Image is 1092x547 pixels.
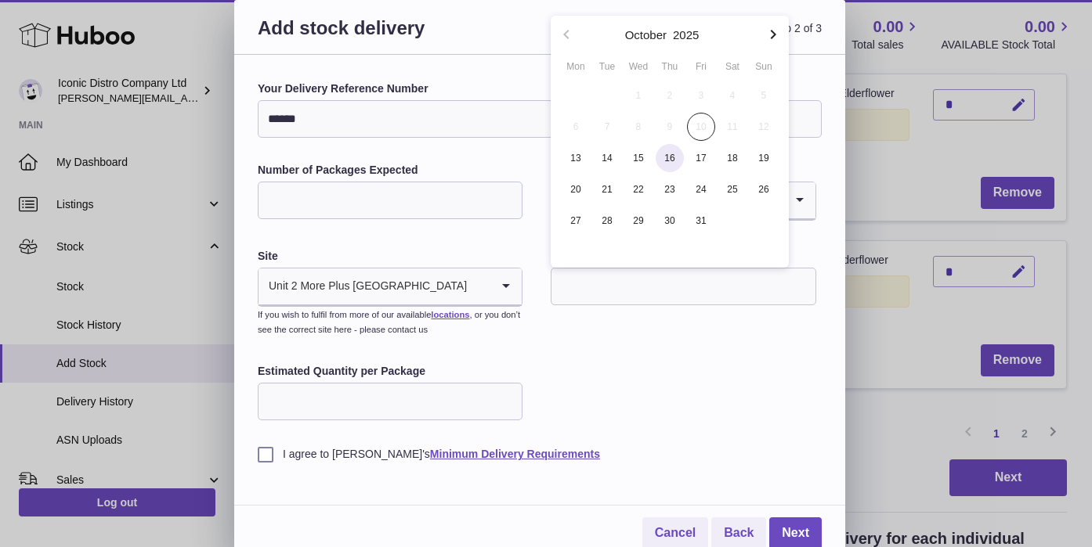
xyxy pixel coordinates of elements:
div: Sun [748,59,779,74]
span: 22 [624,175,653,203]
span: 18 [718,144,747,172]
span: 25 [718,175,747,203]
span: 26 [750,175,778,203]
button: 18 [717,142,748,174]
span: 30 [656,207,684,235]
label: Your Delivery Reference Number [258,81,822,96]
span: 31 [687,207,715,235]
button: 12 [748,111,779,142]
button: 25 [717,174,748,205]
button: 1 [623,80,654,111]
button: 10 [685,111,717,142]
label: Site [258,249,522,264]
button: 8 [623,111,654,142]
label: Estimated Quantity per Package [258,364,522,379]
button: 27 [560,205,591,236]
div: Search for option [259,268,522,306]
button: 22 [623,174,654,205]
button: 3 [685,80,717,111]
input: Search for option [468,268,490,304]
span: 13 [562,144,590,172]
div: Wed [623,59,654,74]
div: Thu [654,59,685,74]
span: 9 [656,113,684,141]
span: 11 [718,113,747,141]
button: October [625,29,667,41]
span: Unit 2 More Plus [GEOGRAPHIC_DATA] [259,268,468,304]
span: 28 [593,207,621,235]
button: 24 [685,174,717,205]
button: 14 [591,142,623,174]
span: 1 [624,81,653,110]
span: 23 [656,175,684,203]
span: 27 [562,207,590,235]
label: Number of Packages Expected [258,163,522,178]
button: 7 [591,111,623,142]
button: 31 [685,205,717,236]
span: 17 [687,144,715,172]
button: 2 [654,80,685,111]
label: I agree to [PERSON_NAME]'s [258,447,822,462]
div: Tue [591,59,623,74]
button: 15 [623,142,654,174]
span: 4 [718,81,747,110]
span: 20 [562,175,590,203]
button: 28 [591,205,623,236]
span: 21 [593,175,621,203]
span: 5 [750,81,778,110]
div: Mon [560,59,591,74]
a: locations [431,310,469,319]
button: 9 [654,111,685,142]
span: 10 [687,113,715,141]
span: 8 [624,113,653,141]
button: 16 [654,142,685,174]
button: 23 [654,174,685,205]
button: 26 [748,174,779,205]
div: Sat [717,59,748,74]
span: 16 [656,144,684,172]
span: Step 2 of 3 [540,16,822,59]
button: 19 [748,142,779,174]
span: 6 [562,113,590,141]
button: 30 [654,205,685,236]
span: 29 [624,207,653,235]
span: 14 [593,144,621,172]
h3: Add stock delivery [258,16,540,59]
span: 3 [687,81,715,110]
button: 21 [591,174,623,205]
button: 5 [748,80,779,111]
span: 7 [593,113,621,141]
button: 20 [560,174,591,205]
span: 12 [750,113,778,141]
button: 6 [560,111,591,142]
button: 13 [560,142,591,174]
button: 2025 [673,29,699,41]
span: 24 [687,175,715,203]
button: 17 [685,142,717,174]
small: If you wish to fulfil from more of our available , or you don’t see the correct site here - pleas... [258,310,520,334]
button: 4 [717,80,748,111]
span: 19 [750,144,778,172]
button: 11 [717,111,748,142]
span: 2 [656,81,684,110]
span: 15 [624,144,653,172]
div: Fri [685,59,717,74]
button: 29 [623,205,654,236]
a: Minimum Delivery Requirements [430,448,600,460]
